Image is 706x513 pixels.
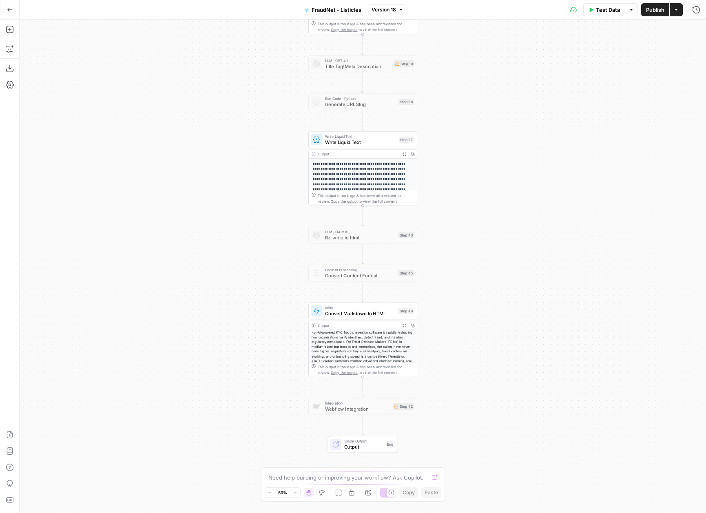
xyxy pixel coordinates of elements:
span: Webflow Integration [325,405,390,412]
span: Write Liquid Text [325,139,396,146]
div: IntegrationWebflow IntegrationStep 42 [308,398,417,415]
span: Title Tag/Meta Description [325,63,391,70]
div: utilityConvert Markdown to HTMLStep 46Output<p>AI-powered KYC fraud prevention software is rapidl... [308,303,417,377]
span: Version 18 [372,6,396,13]
span: Convert Content Format [325,272,396,279]
div: This output is too large & has been abbreviated for review. to view the full content. [318,21,414,33]
span: Test Data [596,6,620,14]
g: Edge from step_45 to step_46 [362,281,364,302]
div: Run Code · PythonGenerate URL SlugStep 28 [308,93,417,110]
g: Edge from step_26 to step_10 [362,34,364,55]
img: webflow-icon.webp [313,403,320,410]
span: 50% [278,489,287,496]
button: Publish [641,3,669,16]
span: Output [344,443,383,450]
button: Test Data [583,3,625,16]
div: End [385,441,394,447]
g: Edge from step_43 to step_45 [362,243,364,264]
span: Generate URL Slug [325,101,396,108]
span: Single Output [344,438,383,444]
g: Edge from step_46 to step_42 [362,377,364,397]
button: Paste [421,487,441,498]
div: Step 45 [398,270,414,276]
span: Convert Markdown to HTML [325,310,396,317]
span: Write Liquid Text [325,134,396,139]
div: Step 28 [398,99,414,105]
span: Copy [403,489,415,496]
g: Edge from step_27 to step_43 [362,206,364,226]
g: Edge from step_10 to step_28 [362,72,364,93]
span: FraudNet - Listicles [312,6,361,14]
div: Step 42 [393,403,414,410]
span: Copy the output [331,199,357,203]
button: Copy [399,487,418,498]
img: o3r9yhbrn24ooq0tey3lueqptmfj [313,270,320,276]
div: Step 10 [394,60,414,67]
div: Output [318,151,398,157]
span: Content Processing [325,267,396,273]
div: LLM · GPT-4.1Title Tag/Meta DescriptionStep 10 [308,55,417,72]
div: This output is too large & has been abbreviated for review. to view the full content. [318,364,414,376]
div: Step 43 [398,232,414,238]
span: Copy the output [331,370,357,374]
div: This output is too large & has been abbreviated for review. to view the full content. [318,192,414,204]
span: utility [325,305,396,311]
span: Paste [425,489,438,496]
g: Edge from step_28 to step_27 [362,110,364,130]
div: Content ProcessingConvert Content FormatStep 45 [308,265,417,281]
span: Copy the output [331,28,357,32]
span: LLM · GPT-4.1 [325,58,391,64]
div: LLM · O4 MiniRe-write to htmlStep 43 [308,227,417,243]
div: Step 27 [398,137,414,143]
span: LLM · O4 Mini [325,229,396,235]
button: Version 18 [368,4,407,15]
button: FraudNet - Listicles [299,3,366,16]
div: Output [318,323,398,328]
div: Step 46 [398,308,414,314]
span: Run Code · Python [325,96,396,102]
g: Edge from step_42 to end [362,415,364,435]
div: Single OutputOutputEnd [308,436,417,453]
span: Integration [325,400,390,406]
span: Publish [646,6,664,14]
span: Re-write to html [325,234,396,241]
